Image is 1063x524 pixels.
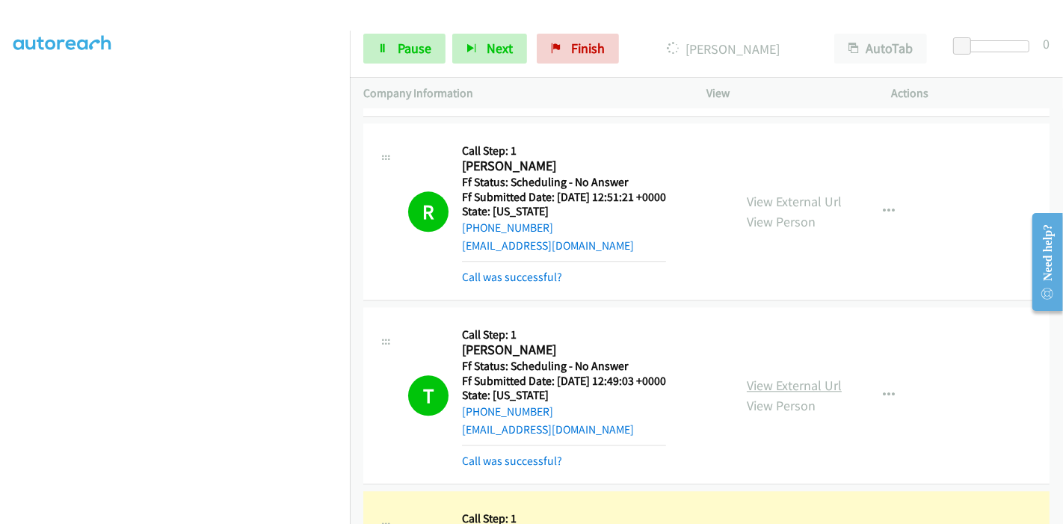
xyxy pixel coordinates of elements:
[834,34,927,64] button: AutoTab
[462,374,666,389] h5: Ff Submitted Date: [DATE] 12:49:03 +0000
[462,175,666,190] h5: Ff Status: Scheduling - No Answer
[462,158,666,175] h2: [PERSON_NAME]
[408,375,449,416] h1: T
[462,327,666,342] h5: Call Step: 1
[747,377,842,394] a: View External Url
[462,454,562,468] a: Call was successful?
[571,40,605,57] span: Finish
[892,84,1050,102] p: Actions
[462,221,553,235] a: [PHONE_NUMBER]
[398,40,431,57] span: Pause
[639,39,807,59] p: [PERSON_NAME]
[537,34,619,64] a: Finish
[462,388,666,403] h5: State: [US_STATE]
[462,190,666,205] h5: Ff Submitted Date: [DATE] 12:51:21 +0000
[408,191,449,232] h1: R
[462,422,634,437] a: [EMAIL_ADDRESS][DOMAIN_NAME]
[462,238,634,253] a: [EMAIL_ADDRESS][DOMAIN_NAME]
[363,84,680,102] p: Company Information
[747,193,842,210] a: View External Url
[462,144,666,158] h5: Call Step: 1
[462,342,666,359] h2: [PERSON_NAME]
[462,359,666,374] h5: Ff Status: Scheduling - No Answer
[747,397,816,414] a: View Person
[1020,203,1063,321] iframe: Resource Center
[747,213,816,230] a: View Person
[706,84,865,102] p: View
[1043,34,1050,54] div: 0
[487,40,513,57] span: Next
[961,40,1029,52] div: Delay between calls (in seconds)
[452,34,527,64] button: Next
[462,404,553,419] a: [PHONE_NUMBER]
[363,34,446,64] a: Pause
[462,270,562,284] a: Call was successful?
[462,204,666,219] h5: State: [US_STATE]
